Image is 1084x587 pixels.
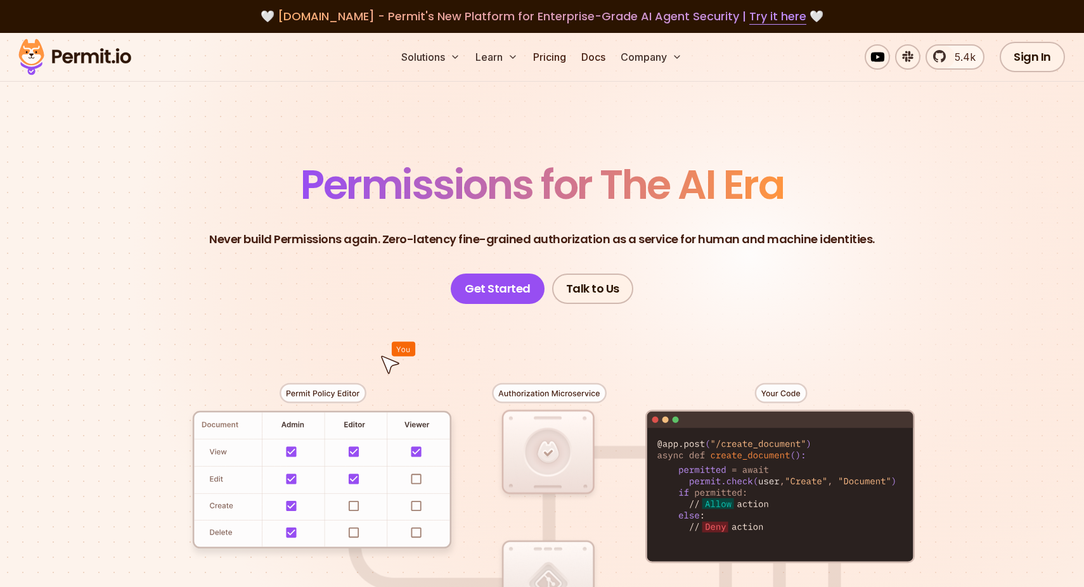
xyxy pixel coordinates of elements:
a: Pricing [528,44,571,70]
a: Sign In [1000,42,1065,72]
a: Talk to Us [552,274,633,304]
div: 🤍 🤍 [30,8,1054,25]
button: Learn [470,44,523,70]
button: Company [616,44,687,70]
span: Permissions for The AI Era [300,156,784,213]
img: Permit logo [13,35,137,79]
a: Try it here [749,8,806,25]
span: 5.4k [947,49,976,65]
span: [DOMAIN_NAME] - Permit's New Platform for Enterprise-Grade AI Agent Security | [278,8,806,24]
a: Docs [576,44,610,70]
a: Get Started [451,274,545,304]
button: Solutions [396,44,465,70]
p: Never build Permissions again. Zero-latency fine-grained authorization as a service for human and... [209,230,875,248]
a: 5.4k [926,44,984,70]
